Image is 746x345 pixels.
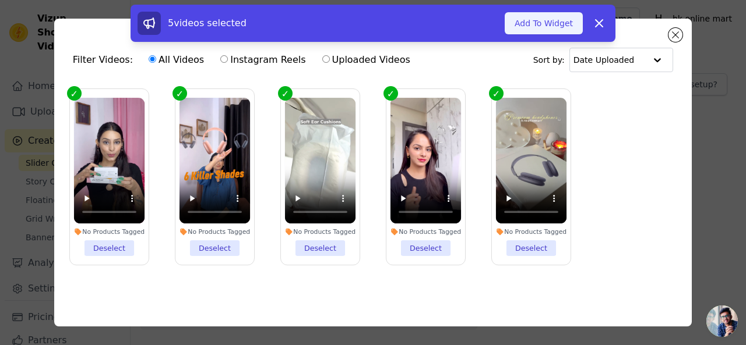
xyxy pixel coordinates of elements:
div: Sort by: [533,48,674,72]
span: 5 videos selected [168,17,247,29]
div: Filter Videos: [73,47,417,73]
label: All Videos [148,52,205,67]
div: No Products Tagged [74,227,145,236]
label: Uploaded Videos [322,52,411,67]
a: Open chat [706,305,738,337]
div: No Products Tagged [390,227,462,236]
div: No Products Tagged [180,227,251,236]
label: Instagram Reels [220,52,306,67]
button: Add To Widget [505,12,583,34]
div: No Products Tagged [496,227,567,236]
div: No Products Tagged [285,227,356,236]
